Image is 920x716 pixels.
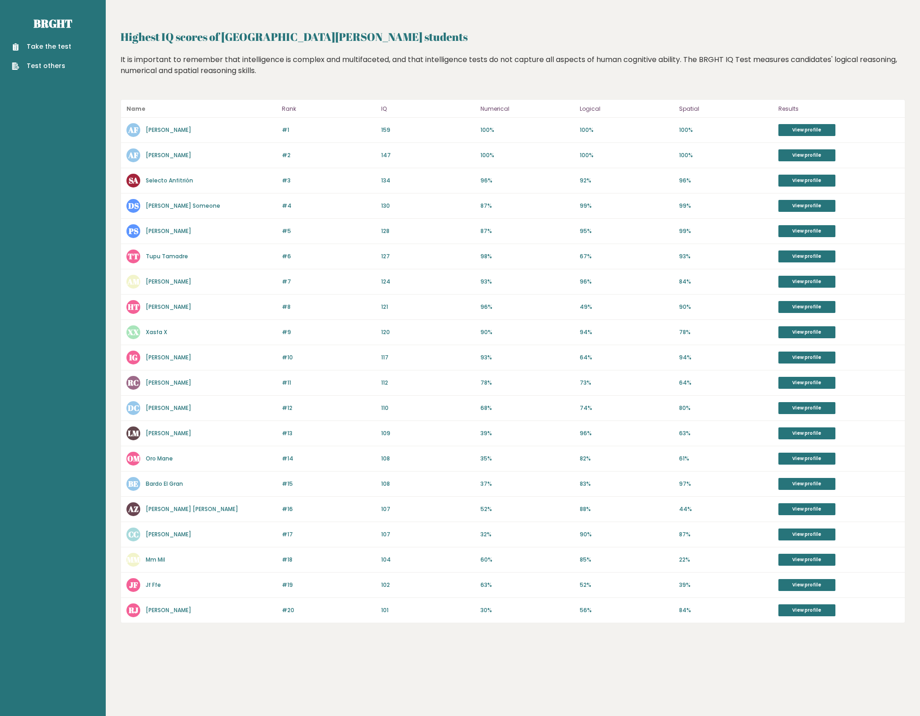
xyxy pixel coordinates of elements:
[679,328,773,336] p: 78%
[778,103,899,114] p: Results
[282,278,376,286] p: #7
[778,427,835,439] a: View profile
[679,176,773,185] p: 96%
[12,42,71,51] a: Take the test
[381,176,475,185] p: 134
[480,328,574,336] p: 90%
[480,480,574,488] p: 37%
[778,352,835,364] a: View profile
[127,327,139,337] text: XX
[679,278,773,286] p: 84%
[146,480,183,488] a: Bardo El Gran
[146,278,191,285] a: [PERSON_NAME]
[127,377,139,388] text: RC
[679,227,773,235] p: 99%
[129,175,138,186] text: SA
[480,606,574,614] p: 30%
[146,530,191,538] a: [PERSON_NAME]
[128,301,139,312] text: HT
[129,352,137,363] text: IG
[381,303,475,311] p: 121
[778,200,835,212] a: View profile
[580,151,674,159] p: 100%
[679,530,773,539] p: 87%
[480,429,574,438] p: 39%
[679,480,773,488] p: 97%
[480,252,574,261] p: 98%
[381,556,475,564] p: 104
[679,455,773,463] p: 61%
[778,554,835,566] a: View profile
[128,605,138,615] text: RJ
[778,528,835,540] a: View profile
[381,530,475,539] p: 107
[282,176,376,185] p: #3
[580,353,674,362] p: 64%
[480,151,574,159] p: 100%
[580,480,674,488] p: 83%
[580,227,674,235] p: 95%
[480,556,574,564] p: 60%
[146,404,191,412] a: [PERSON_NAME]
[381,103,475,114] p: IQ
[381,252,475,261] p: 127
[679,581,773,589] p: 39%
[580,278,674,286] p: 96%
[128,226,138,236] text: PS
[282,252,376,261] p: #6
[580,530,674,539] p: 90%
[282,202,376,210] p: #4
[12,61,71,71] a: Test others
[580,103,674,114] p: Logical
[679,126,773,134] p: 100%
[127,276,140,287] text: AM
[128,200,139,211] text: DS
[128,478,138,489] text: BE
[778,402,835,414] a: View profile
[282,505,376,513] p: #16
[381,379,475,387] p: 112
[778,276,835,288] a: View profile
[128,428,139,438] text: LM
[580,303,674,311] p: 49%
[381,581,475,589] p: 102
[128,125,138,135] text: AF
[381,353,475,362] p: 117
[129,580,138,590] text: JF
[282,353,376,362] p: #10
[580,505,674,513] p: 88%
[127,453,140,464] text: OM
[480,530,574,539] p: 32%
[381,278,475,286] p: 124
[128,403,139,413] text: DC
[282,581,376,589] p: #19
[778,326,835,338] a: View profile
[282,606,376,614] p: #20
[580,252,674,261] p: 67%
[679,303,773,311] p: 90%
[679,202,773,210] p: 99%
[778,250,835,262] a: View profile
[778,149,835,161] a: View profile
[282,328,376,336] p: #9
[381,404,475,412] p: 110
[580,404,674,412] p: 74%
[146,379,191,386] a: [PERSON_NAME]
[480,379,574,387] p: 78%
[778,579,835,591] a: View profile
[480,353,574,362] p: 93%
[381,455,475,463] p: 108
[778,225,835,237] a: View profile
[679,404,773,412] p: 80%
[778,604,835,616] a: View profile
[282,126,376,134] p: #1
[146,606,191,614] a: [PERSON_NAME]
[679,103,773,114] p: Spatial
[679,151,773,159] p: 100%
[146,505,238,513] a: [PERSON_NAME] [PERSON_NAME]
[778,453,835,465] a: View profile
[128,529,139,540] text: CC
[580,379,674,387] p: 73%
[480,404,574,412] p: 68%
[120,54,905,90] div: It is important to remember that intelligence is complex and multifaceted, and that intelligence ...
